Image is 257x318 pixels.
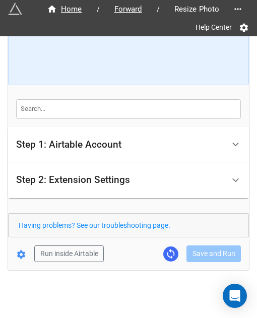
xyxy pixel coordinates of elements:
[16,175,130,185] div: Step 2: Extension Settings
[16,140,121,150] div: Step 1: Airtable Account
[104,3,153,15] a: Forward
[188,18,239,36] a: Help Center
[186,245,241,263] button: Save and Run
[97,4,100,15] li: /
[223,284,247,308] div: Open Intercom Messenger
[36,3,230,15] nav: breadcrumb
[8,2,22,16] img: miniextensions-icon.73ae0678.png
[34,245,104,263] button: Run inside Airtable
[16,99,241,118] input: Search...
[108,4,148,15] span: Forward
[157,4,160,15] li: /
[8,127,249,163] div: Step 1: Airtable Account
[168,4,226,15] span: Resize Photo
[36,3,93,15] a: Home
[47,4,82,15] div: Home
[19,221,170,229] a: Having problems? See our troubleshooting page.
[8,162,249,198] div: Step 2: Extension Settings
